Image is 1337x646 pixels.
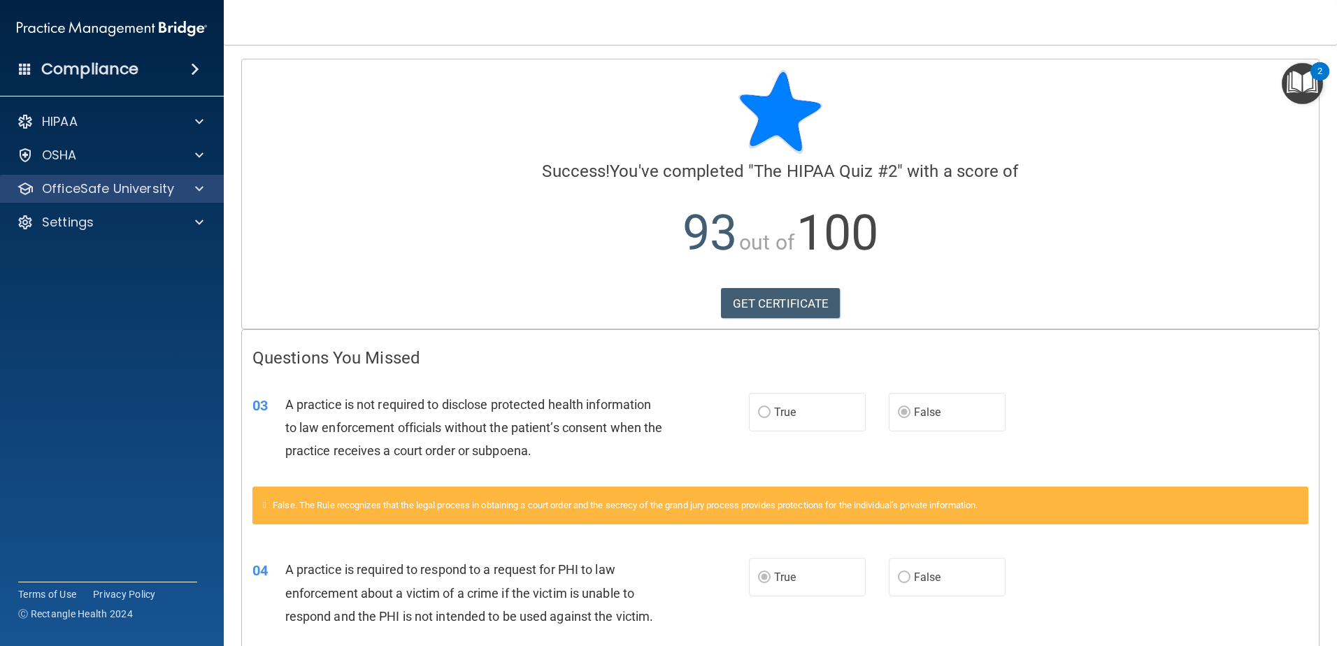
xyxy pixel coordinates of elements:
[252,562,268,579] span: 04
[17,214,203,231] a: Settings
[739,230,794,254] span: out of
[285,397,663,458] span: A practice is not required to disclose protected health information to law enforcement officials ...
[1317,71,1322,89] div: 2
[1282,63,1323,104] button: Open Resource Center, 2 new notifications
[273,500,978,510] span: False. The Rule recognizes that the legal process in obtaining a court order and the secrecy of t...
[42,214,94,231] p: Settings
[914,405,941,419] span: False
[774,405,796,419] span: True
[252,162,1308,180] h4: You've completed " " with a score of
[542,161,610,181] span: Success!
[17,113,203,130] a: HIPAA
[721,288,841,319] a: GET CERTIFICATE
[285,562,654,623] span: A practice is required to respond to a request for PHI to law enforcement about a victim of a cri...
[17,15,207,43] img: PMB logo
[17,147,203,164] a: OSHA
[41,59,138,79] h4: Compliance
[252,349,1308,367] h4: Questions You Missed
[682,204,737,261] span: 93
[914,570,941,584] span: False
[758,408,771,418] input: True
[42,180,174,197] p: OfficeSafe University
[898,408,910,418] input: False
[18,607,133,621] span: Ⓒ Rectangle Health 2024
[738,70,822,154] img: blue-star-rounded.9d042014.png
[898,573,910,583] input: False
[758,573,771,583] input: True
[42,147,77,164] p: OSHA
[93,587,156,601] a: Privacy Policy
[754,161,897,181] span: The HIPAA Quiz #2
[774,570,796,584] span: True
[42,113,78,130] p: HIPAA
[796,204,878,261] span: 100
[18,587,76,601] a: Terms of Use
[17,180,203,197] a: OfficeSafe University
[252,397,268,414] span: 03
